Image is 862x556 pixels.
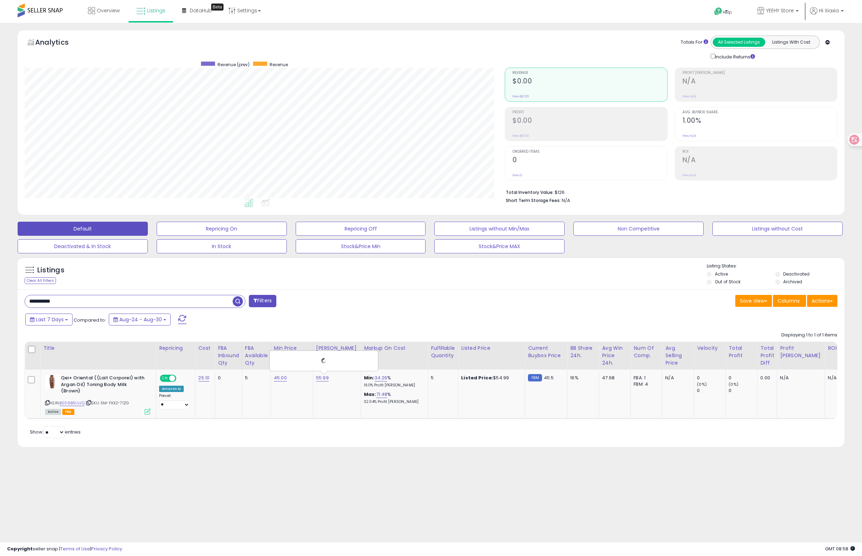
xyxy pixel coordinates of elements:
[159,386,184,392] div: Amazon AI
[512,94,529,99] small: Prev: $0.00
[198,345,212,352] div: Cost
[274,374,287,381] a: 45.00
[705,52,763,61] div: Include Returns
[712,222,843,236] button: Listings without Cost
[218,62,250,68] span: Revenue (prev)
[270,62,288,68] span: Revenue
[25,314,73,326] button: Last 7 Days
[729,345,754,359] div: Total Profit
[573,222,704,236] button: Non Competitive
[729,387,757,394] div: 0
[296,239,426,253] button: Stock&Price Min
[707,263,844,270] p: Listing States:
[713,38,765,47] button: All Selected Listings
[461,375,520,381] div: $54.99
[512,77,667,87] h2: $0.00
[602,375,625,381] div: 47.68
[634,381,657,387] div: FBM: 4
[819,7,839,14] span: Hi Xiaxia
[697,375,725,381] div: 0
[30,429,81,435] span: Show: entries
[161,375,169,381] span: ON
[528,345,564,359] div: Current Buybox Price
[37,265,64,275] h5: Listings
[512,110,667,114] span: Profit
[45,375,151,414] div: ASIN:
[807,295,837,307] button: Actions
[18,239,148,253] button: Deactivated & In Stock
[778,297,800,304] span: Columns
[431,345,455,359] div: Fulfillable Quantity
[376,391,388,398] a: 71.48
[781,332,837,339] div: Displaying 1 to 1 of 1 items
[697,381,707,387] small: (0%)
[828,375,851,381] div: N/A
[364,383,422,388] p: 19.11% Profit [PERSON_NAME]
[45,375,59,389] img: 11Trru8vYeL._SL40_.jpg
[780,375,819,381] div: N/A
[810,7,844,23] a: Hi Xiaxia
[434,222,565,236] button: Listings without Min/Max
[364,374,375,381] b: Min:
[665,345,691,367] div: Avg Selling Price
[361,342,428,369] th: The percentage added to the cost of goods (COGS) that forms the calculator for Min & Max prices.
[682,173,696,177] small: Prev: N/A
[506,189,554,195] b: Total Inventory Value:
[562,197,570,204] span: N/A
[682,77,837,87] h2: N/A
[434,239,565,253] button: Stock&Price MAX
[760,375,772,381] div: 0.00
[190,7,212,14] span: DataHub
[681,39,708,46] div: Totals For
[316,374,329,381] a: 55.99
[364,391,376,398] b: Max:
[729,381,738,387] small: (0%)
[364,399,422,404] p: 32.04% Profit [PERSON_NAME]
[506,188,832,196] li: $126
[364,375,422,388] div: %
[697,387,725,394] div: 0
[512,116,667,126] h2: $0.00
[18,222,148,236] button: Default
[461,345,522,352] div: Listed Price
[544,374,554,381] span: 45.5
[715,271,728,277] label: Active
[783,279,802,285] label: Archived
[682,134,696,138] small: Prev: N/A
[461,374,493,381] b: Listed Price:
[512,156,667,165] h2: 0
[682,116,837,126] h2: 1.00%
[714,7,723,16] i: Get Help
[512,71,667,75] span: Revenue
[783,271,810,277] label: Deactivated
[109,314,171,326] button: Aug-24 - Aug-30
[682,94,696,99] small: Prev: N/A
[218,345,239,367] div: FBA inbound Qty
[735,295,772,307] button: Save View
[765,38,817,47] button: Listings With Cost
[634,375,657,381] div: FBA: 1
[760,345,774,367] div: Total Profit Diff.
[375,374,388,381] a: 34.26
[506,197,561,203] b: Short Term Storage Fees:
[157,239,287,253] button: In Stock
[316,345,358,352] div: [PERSON_NAME]
[364,391,422,404] div: %
[766,7,794,14] span: YEEHY Store
[86,400,129,406] span: | SKU: 5M-FKX2-71ZG
[45,409,61,415] span: All listings currently available for purchase on Amazon
[274,345,310,352] div: Min Price
[780,345,822,359] div: Profit [PERSON_NAME]
[697,345,723,352] div: Velocity
[218,375,237,381] div: 0
[512,150,667,154] span: Ordered Items
[245,345,268,367] div: FBA Available Qty
[682,110,837,114] span: Avg. Buybox Share
[175,375,187,381] span: OFF
[97,7,120,14] span: Overview
[62,409,74,415] span: FBA
[665,375,688,381] div: N/A
[74,317,106,323] span: Compared to:
[682,156,837,165] h2: N/A
[709,2,746,23] a: Help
